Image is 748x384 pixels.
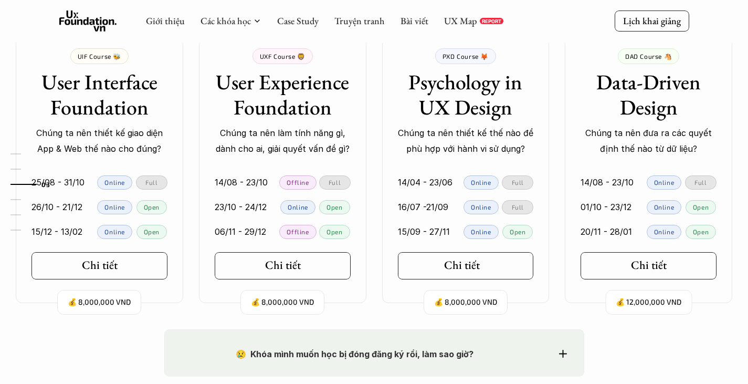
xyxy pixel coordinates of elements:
[398,69,534,120] h3: Psychology in UX Design
[693,203,709,211] p: Open
[444,258,480,272] h5: Chi tiết
[581,69,717,120] h3: Data-Driven Design
[104,203,125,211] p: Online
[512,179,524,186] p: Full
[215,252,351,279] a: Chi tiết
[654,203,675,211] p: Online
[616,295,681,309] p: 💰 12,000,000 VND
[623,15,681,27] p: Lịch khai giảng
[236,349,473,359] strong: 😢 Khóa mình muốn học bị đóng đăng ký rồi, làm sao giờ?
[398,199,448,215] p: 16/07 -21/09
[471,203,491,211] p: Online
[434,295,497,309] p: 💰 8,000,000 VND
[146,15,185,27] a: Giới thiệu
[215,125,351,157] p: Chúng ta nên làm tính năng gì, dành cho ai, giải quyết vấn đề gì?
[625,53,672,60] p: DAD Course 🐴
[693,228,709,235] p: Open
[334,15,385,27] a: Truyện tranh
[78,53,121,60] p: UIF Course 🐝
[512,203,524,211] p: Full
[277,15,319,27] a: Case Study
[215,224,266,240] p: 06/11 - 29/12
[401,15,428,27] a: Bài viết
[471,228,491,235] p: Online
[581,252,717,279] a: Chi tiết
[145,179,157,186] p: Full
[144,203,160,211] p: Open
[398,224,450,240] p: 15/09 - 27/11
[251,295,314,309] p: 💰 8,000,000 VND
[398,125,534,157] p: Chúng ta nên thiết kế thế nào để phù hợp với hành vi sử dụng?
[654,228,675,235] p: Online
[581,174,634,190] p: 14/08 - 23/10
[287,179,309,186] p: Offline
[398,252,534,279] a: Chi tiết
[104,179,125,186] p: Online
[443,53,489,60] p: PXD Course 🦊
[444,15,477,27] a: UX Map
[68,295,131,309] p: 💰 8,000,000 VND
[82,258,118,272] h5: Chi tiết
[265,258,301,272] h5: Chi tiết
[329,179,341,186] p: Full
[654,179,675,186] p: Online
[288,203,308,211] p: Online
[326,203,342,211] p: Open
[581,224,632,240] p: 20/11 - 28/01
[201,15,251,27] a: Các khóa học
[398,174,452,190] p: 14/04 - 23/06
[615,11,689,31] a: Lịch khai giảng
[581,125,717,157] p: Chúng ta nên đưa ra các quyết định thế nào từ dữ liệu?
[215,199,267,215] p: 23/10 - 24/12
[581,199,631,215] p: 01/10 - 23/12
[10,178,60,191] a: 03
[631,258,667,272] h5: Chi tiết
[510,228,525,235] p: Open
[41,181,50,188] strong: 03
[144,228,160,235] p: Open
[694,179,707,186] p: Full
[482,18,501,24] p: REPORT
[287,228,309,235] p: Offline
[215,69,351,120] h3: User Experience Foundation
[326,228,342,235] p: Open
[104,228,125,235] p: Online
[260,53,305,60] p: UXF Course 🦁
[215,174,268,190] p: 14/08 - 23/10
[471,179,491,186] p: Online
